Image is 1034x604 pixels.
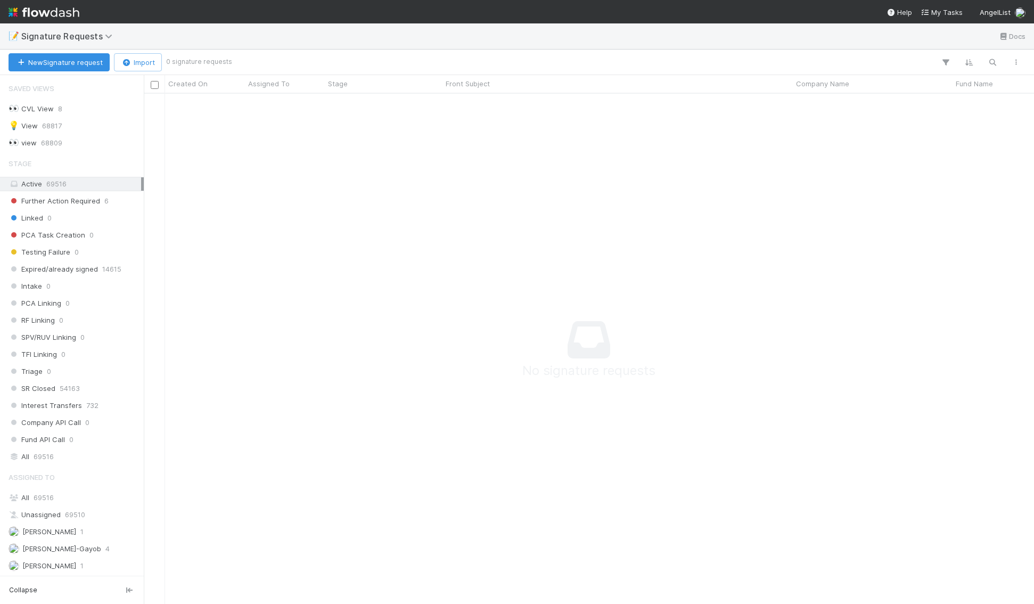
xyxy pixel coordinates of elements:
[9,365,43,378] span: Triage
[80,331,85,344] span: 0
[9,102,54,116] div: CVL View
[9,228,85,242] span: PCA Task Creation
[168,78,208,89] span: Created On
[69,433,73,446] span: 0
[9,331,76,344] span: SPV/RUV Linking
[114,53,162,71] button: Import
[9,467,55,488] span: Assigned To
[151,81,159,89] input: Toggle All Rows Selected
[956,78,993,89] span: Fund Name
[80,559,84,573] span: 1
[47,211,52,225] span: 0
[22,561,76,570] span: [PERSON_NAME]
[9,450,141,463] div: All
[22,527,76,536] span: [PERSON_NAME]
[796,78,849,89] span: Company Name
[980,8,1011,17] span: AngelList
[9,153,31,174] span: Stage
[9,314,55,327] span: RF Linking
[9,280,42,293] span: Intake
[9,348,57,361] span: TFI Linking
[9,263,98,276] span: Expired/already signed
[47,365,51,378] span: 0
[9,246,70,259] span: Testing Failure
[9,508,141,521] div: Unassigned
[75,246,79,259] span: 0
[9,119,38,133] div: View
[34,493,54,502] span: 69516
[60,382,80,395] span: 54163
[104,194,109,208] span: 6
[9,136,37,150] div: view
[9,177,141,191] div: Active
[89,228,94,242] span: 0
[22,544,101,553] span: [PERSON_NAME]-Gayob
[9,399,82,412] span: Interest Transfers
[9,543,19,554] img: avatar_45aa71e2-cea6-4b00-9298-a0421aa61a2d.png
[105,542,110,556] span: 4
[9,31,19,40] span: 📝
[34,450,54,463] span: 69516
[42,119,62,133] span: 68817
[9,138,19,147] span: 👀
[998,30,1025,43] a: Docs
[887,7,912,18] div: Help
[921,8,963,17] span: My Tasks
[65,508,85,521] span: 69510
[9,491,141,504] div: All
[102,263,121,276] span: 14615
[58,102,62,116] span: 8
[9,382,55,395] span: SR Closed
[9,560,19,571] img: avatar_55b415e2-df6a-4422-95b4-4512075a58f2.png
[21,31,118,42] span: Signature Requests
[166,57,232,67] small: 0 signature requests
[248,78,290,89] span: Assigned To
[9,585,37,595] span: Collapse
[59,314,63,327] span: 0
[446,78,490,89] span: Front Subject
[46,179,67,188] span: 69516
[921,7,963,18] a: My Tasks
[9,194,100,208] span: Further Action Required
[46,280,51,293] span: 0
[9,78,54,99] span: Saved Views
[9,104,19,113] span: 👀
[9,53,110,71] button: NewSignature request
[9,3,79,21] img: logo-inverted-e16ddd16eac7371096b0.svg
[9,416,81,429] span: Company API Call
[9,433,65,446] span: Fund API Call
[328,78,348,89] span: Stage
[61,348,65,361] span: 0
[41,136,62,150] span: 68809
[65,297,70,310] span: 0
[86,399,99,412] span: 732
[80,525,84,538] span: 1
[9,297,61,310] span: PCA Linking
[9,121,19,130] span: 💡
[9,526,19,537] img: avatar_1a1d5361-16dd-4910-a949-020dcd9f55a3.png
[9,211,43,225] span: Linked
[1015,7,1025,18] img: avatar_041b9f3e-9684-4023-b9b7-2f10de55285d.png
[85,416,89,429] span: 0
